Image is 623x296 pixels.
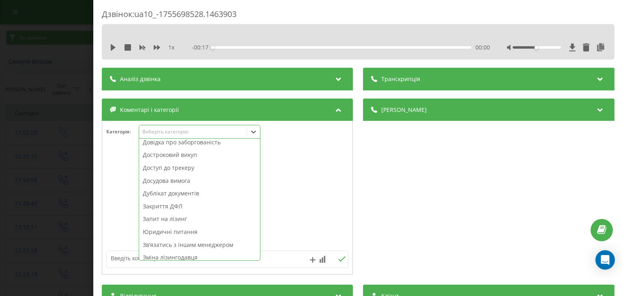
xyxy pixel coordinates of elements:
[120,106,179,114] span: Коментарі і категорії
[139,200,260,213] div: Закриття ДФЛ
[475,43,490,51] span: 00:00
[106,129,139,135] h4: Категорія :
[139,212,260,225] div: Запит на лізинг
[142,129,244,135] div: Виберіть категорію
[139,136,260,149] div: Довідка про заборгованість
[139,148,260,161] div: Достроковий викуп
[139,251,260,264] div: Зміна лізингодавця
[168,43,174,51] span: 1 x
[382,75,421,83] span: Транскрипція
[102,9,614,24] div: Дзвінок : ua10_-1755698528.1463903
[120,75,161,83] span: Аналіз дзвінка
[535,46,538,49] div: Accessibility label
[595,250,615,270] div: Open Intercom Messenger
[139,225,260,238] div: Юридичні питання
[382,106,427,114] span: [PERSON_NAME]
[139,238,260,251] div: Звʼязатись з іншим менеджером
[192,43,213,51] span: - 00:17
[139,174,260,187] div: Досудова вимога
[211,46,215,49] div: Accessibility label
[139,161,260,174] div: Доступ до трекеру
[139,187,260,200] div: Дублікат документів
